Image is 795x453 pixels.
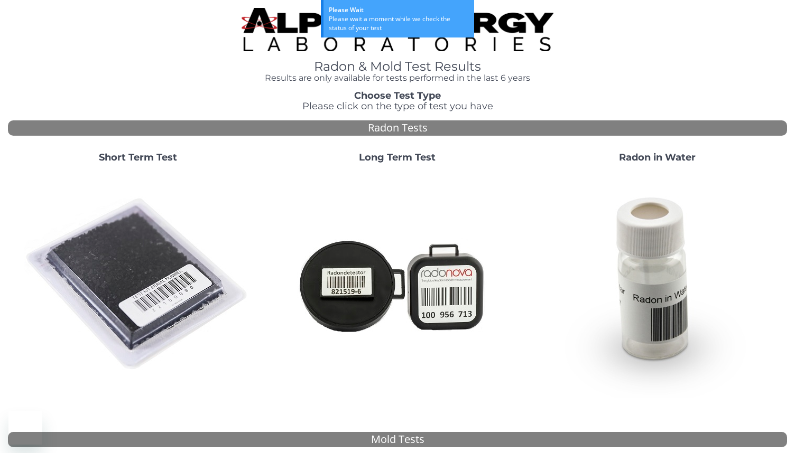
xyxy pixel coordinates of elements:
[99,152,177,163] strong: Short Term Test
[619,152,696,163] strong: Radon in Water
[8,432,787,447] div: Mold Tests
[302,100,493,112] span: Please click on the type of test you have
[354,90,441,101] strong: Choose Test Type
[543,171,771,398] img: RadoninWater.jpg
[329,5,469,14] div: Please Wait
[24,171,252,398] img: ShortTerm.jpg
[8,411,42,445] iframe: Button to launch messaging window
[242,60,553,73] h1: Radon & Mold Test Results
[329,14,469,32] div: Please wait a moment while we check the status of your test
[8,120,787,136] div: Radon Tests
[242,73,553,83] h4: Results are only available for tests performed in the last 6 years
[242,8,553,51] img: TightCrop.jpg
[359,152,436,163] strong: Long Term Test
[284,171,511,398] img: Radtrak2vsRadtrak3.jpg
